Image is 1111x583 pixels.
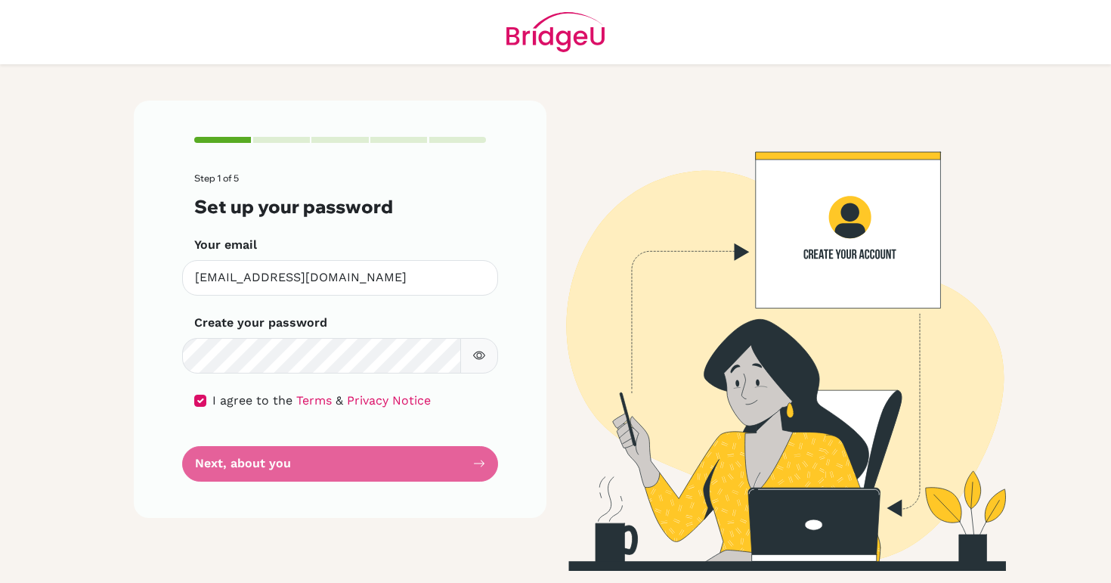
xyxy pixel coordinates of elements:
[212,393,292,408] span: I agree to the
[347,393,431,408] a: Privacy Notice
[296,393,332,408] a: Terms
[194,314,327,332] label: Create your password
[182,260,498,296] input: Insert your email*
[336,393,343,408] span: &
[194,196,486,218] h3: Set up your password
[194,172,239,184] span: Step 1 of 5
[194,236,257,254] label: Your email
